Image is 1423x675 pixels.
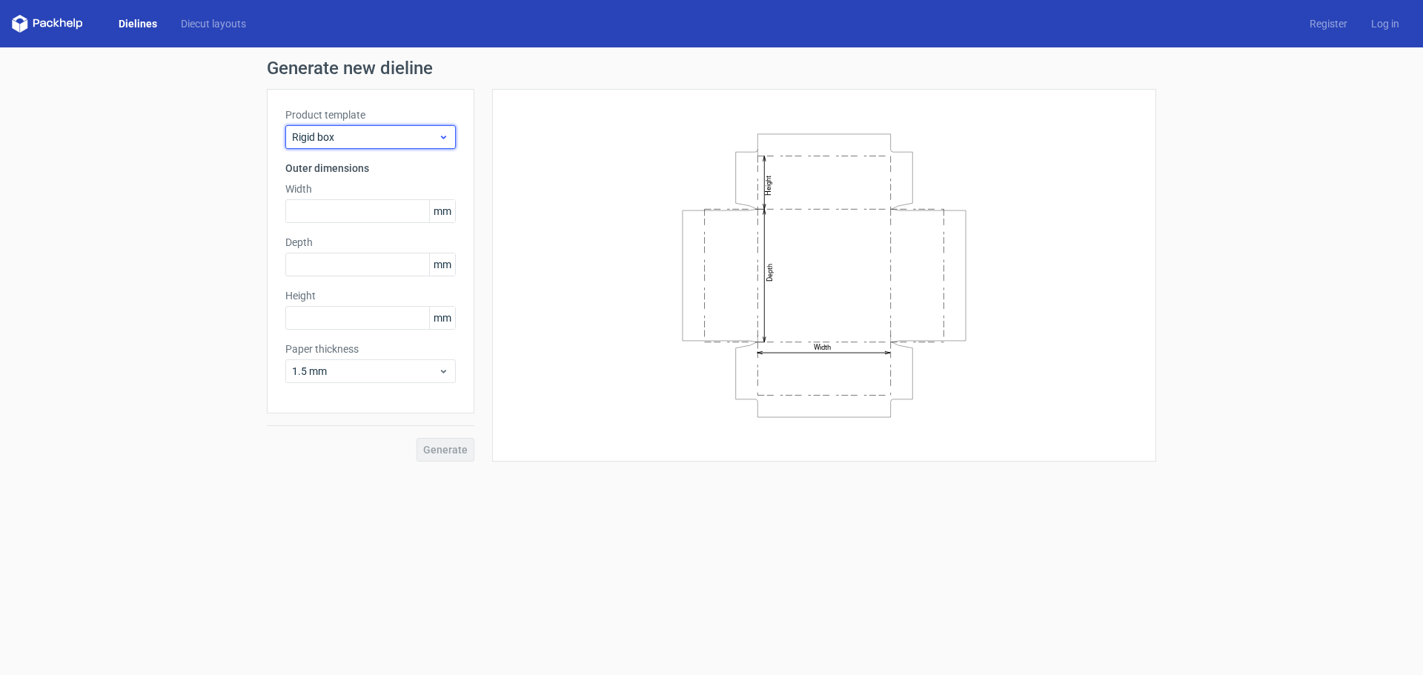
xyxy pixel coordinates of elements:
span: mm [429,307,455,329]
span: mm [429,253,455,276]
text: Width [814,343,831,351]
label: Depth [285,235,456,250]
label: Width [285,182,456,196]
label: Paper thickness [285,342,456,356]
label: Product template [285,107,456,122]
text: Depth [766,263,774,281]
h3: Outer dimensions [285,161,456,176]
a: Diecut layouts [169,16,258,31]
a: Dielines [107,16,169,31]
span: 1.5 mm [292,364,438,379]
span: Rigid box [292,130,438,144]
text: Height [764,175,772,195]
a: Log in [1359,16,1411,31]
a: Register [1298,16,1359,31]
label: Height [285,288,456,303]
span: mm [429,200,455,222]
h1: Generate new dieline [267,59,1156,77]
